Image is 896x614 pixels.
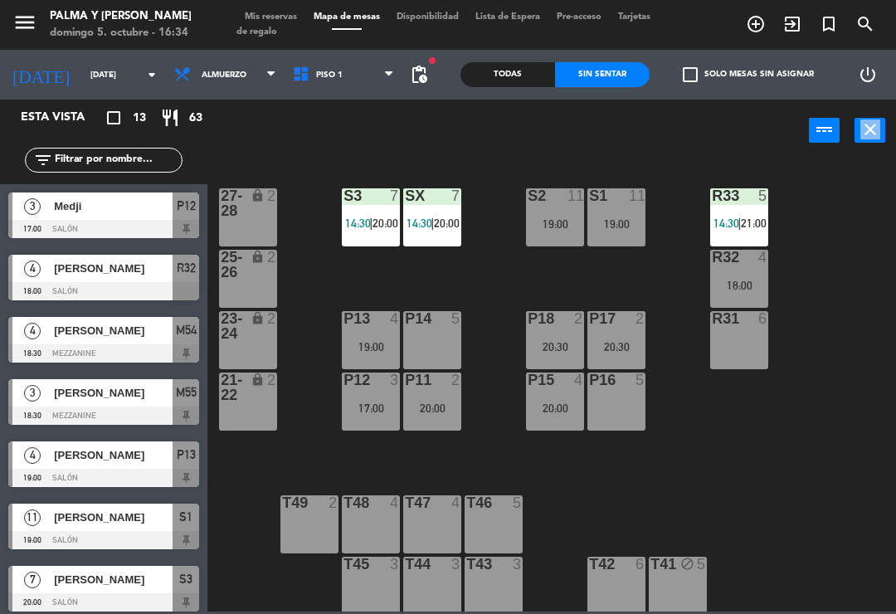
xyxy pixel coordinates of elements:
div: 7 [451,188,461,203]
button: power_input [809,118,840,143]
span: Piso 1 [316,71,343,80]
div: 6 [758,311,768,326]
span: Almuerzo [202,71,246,80]
span: fiber_manual_record [427,56,437,66]
span: [PERSON_NAME] [54,322,173,339]
div: 19:00 [526,218,584,230]
span: 3 [24,385,41,402]
i: power_settings_new [858,65,878,85]
div: 19:00 [342,341,400,353]
span: [PERSON_NAME] [54,446,173,464]
span: 4 [24,323,41,339]
span: Mapa de mesas [305,12,388,22]
span: M54 [176,320,197,340]
span: 7 [24,572,41,588]
div: 7 [390,188,400,203]
span: Medji [54,197,173,215]
div: 4 [390,311,400,326]
div: R31 [712,311,713,326]
span: 4 [24,261,41,277]
span: 11 [24,509,41,526]
i: close [860,119,880,139]
div: 4 [390,495,400,510]
div: R32 [712,250,713,265]
div: 2 [267,250,277,265]
span: P13 [177,445,196,465]
div: 2 [267,373,277,387]
span: Lista de Espera [467,12,548,22]
div: 2 [267,311,277,326]
div: T43 [466,557,467,572]
span: RESERVAR MESA [738,10,774,38]
div: 3 [390,557,400,572]
div: P18 [528,311,528,326]
div: 4 [758,250,768,265]
i: add_circle_outline [746,14,766,34]
div: domingo 5. octubre - 16:34 [50,25,192,41]
span: P12 [177,196,196,216]
span: pending_actions [409,65,429,85]
span: 13 [133,109,146,128]
span: [PERSON_NAME] [54,571,173,588]
div: 2 [574,311,584,326]
div: T45 [343,557,344,572]
div: Todas [460,62,555,87]
div: P15 [528,373,528,387]
div: 4 [574,373,584,387]
div: S3 [343,188,344,203]
div: T42 [589,557,590,572]
div: 20:00 [403,402,461,414]
div: P16 [589,373,590,387]
span: Mis reservas [236,12,305,22]
i: arrow_drop_down [142,65,162,85]
span: 3 [24,198,41,215]
div: 5 [758,188,768,203]
span: 14:30 [345,217,371,230]
div: Sin sentar [555,62,650,87]
span: M55 [176,383,197,402]
label: Solo mesas sin asignar [683,67,814,82]
div: 11 [567,188,584,203]
div: 3 [513,557,523,572]
i: power_input [815,119,835,139]
span: 63 [189,109,202,128]
div: 6 [635,557,645,572]
div: Palma y [PERSON_NAME] [50,8,192,25]
i: search [855,14,875,34]
i: turned_in_not [819,14,839,34]
div: P12 [343,373,344,387]
div: S1 [589,188,590,203]
span: [PERSON_NAME] [54,260,173,277]
div: 19:00 [587,218,645,230]
span: S3 [179,569,192,589]
div: T41 [650,557,651,572]
div: 4 [451,495,461,510]
div: P17 [589,311,590,326]
div: 5 [635,373,645,387]
button: close [855,118,885,143]
i: restaurant [160,108,180,128]
span: 20:00 [434,217,460,230]
span: [PERSON_NAME] [54,384,173,402]
div: R33 [712,188,713,203]
i: lock [251,311,265,325]
div: S2 [528,188,528,203]
button: menu [12,10,37,41]
span: BUSCAR [847,10,884,38]
div: T49 [282,495,283,510]
span: R32 [177,258,196,278]
i: filter_list [33,150,53,170]
span: | [431,217,434,230]
div: 5 [513,495,523,510]
span: 4 [24,447,41,464]
div: 5 [451,311,461,326]
div: 20:30 [526,341,584,353]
